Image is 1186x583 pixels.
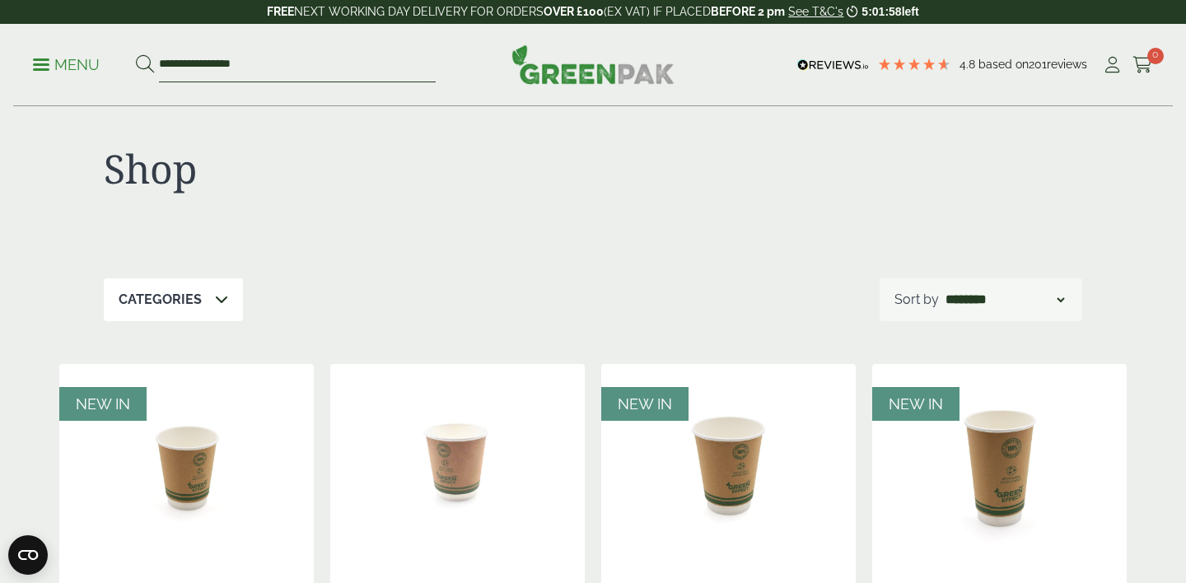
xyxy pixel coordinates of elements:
span: 5:01:58 [861,5,901,18]
i: My Account [1102,57,1123,73]
img: 8oz Green Effect Double Wall Cup [59,364,314,570]
span: Based on [978,58,1029,71]
p: Menu [33,55,100,75]
button: Open CMP widget [8,535,48,575]
span: left [902,5,919,18]
span: NEW IN [618,395,672,413]
p: Categories [119,290,202,310]
strong: FREE [267,5,294,18]
a: See T&C's [788,5,843,18]
select: Shop order [942,290,1067,310]
strong: BEFORE 2 pm [711,5,785,18]
img: 5330018A 10oz Green Effect Double Wall Hot Drink Cup 285ml [330,364,585,570]
span: NEW IN [889,395,943,413]
span: NEW IN [76,395,130,413]
img: 16oz Green Effect Double Wall Hot Drink cup [872,364,1127,570]
img: GreenPak Supplies [511,44,675,84]
span: 4.8 [960,58,978,71]
a: Menu [33,55,100,72]
strong: OVER £100 [544,5,604,18]
p: Sort by [894,290,939,310]
div: 4.79 Stars [877,57,951,72]
img: 12oz Green Effect Double Wall Hot Drink Cup [601,364,856,570]
span: reviews [1047,58,1087,71]
img: REVIEWS.io [797,59,869,71]
i: Cart [1132,57,1153,73]
span: 0 [1147,48,1164,64]
a: 0 [1132,53,1153,77]
span: 201 [1029,58,1047,71]
h1: Shop [104,145,593,193]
